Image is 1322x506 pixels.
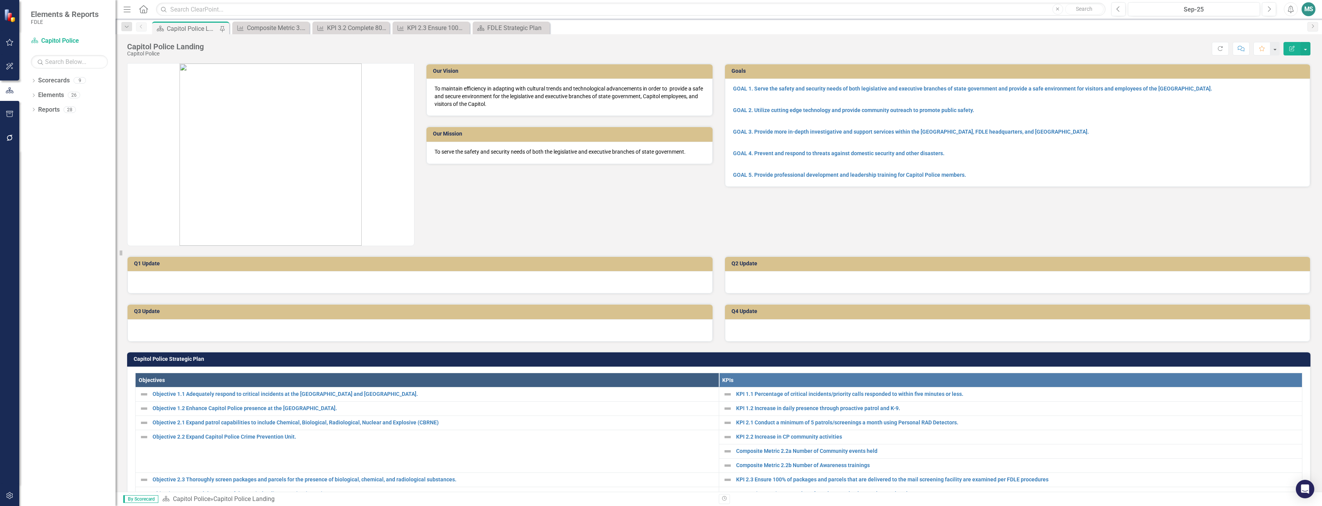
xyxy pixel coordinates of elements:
[31,10,99,19] span: Elements & Reports
[736,391,1299,397] a: KPI 1.1 Percentage of critical incidents/priority calls responded to within five minutes or less.
[435,148,705,156] p: To serve the safety and security needs of both the legislative and executive branches of state go...
[736,405,1299,411] a: KPI 1.2 Increase in daily presence through proactive patrol and K-9.
[733,150,945,156] a: GOAL 4. Prevent and respond to threats against domestic security and other disasters.
[1076,6,1092,12] span: Search
[173,495,210,503] a: Capitol Police
[733,129,1089,135] a: GOAL 3. Provide more in-depth investigative and support services within the [GEOGRAPHIC_DATA], FD...
[38,106,60,114] a: Reports
[139,489,149,499] img: Not Defined
[733,172,966,178] a: GOAL 5. Provide professional development and leadership training for Capitol Police members.
[736,434,1299,440] a: KPI 2.2 Increase in CP community activities
[153,434,715,440] a: Objective 2.2 Expand Capitol Police Crime Prevention Unit.
[733,107,974,113] a: GOAL 2. Utilize cutting edge technology and provide community outreach to promote public safety.
[723,447,732,456] img: Not Defined
[736,420,1299,426] a: KPI 2.1 Conduct a minimum of 5 patrols/screenings a month using Personal RAD Detectors.
[4,9,17,22] img: ClearPoint Strategy
[31,19,99,25] small: FDLE
[68,92,80,99] div: 26
[134,308,709,314] h3: Q3 Update
[234,23,307,33] a: Composite Metric 3.1 Number of employment backgrounds completed
[723,390,732,399] img: Not Defined
[162,495,713,504] div: »
[167,24,218,34] div: Capitol Police Landing
[719,487,1302,501] td: Double-Click to Edit Right Click for Context Menu
[736,491,1299,497] a: Composite Metric 3.1 Number of employment backgrounds completed
[153,420,715,426] a: Objective 2.1 Expand patrol capabilities to include Chemical, Biological, Radiological, Nuclear a...
[136,487,719,501] td: Double-Click to Edit Right Click for Context Menu
[153,477,715,483] a: Objective 2.3 Thoroughly screen packages and parcels for the presence of biological, chemical, an...
[731,308,1306,314] h3: Q4 Update
[153,405,715,411] a: Objective 1.2 Enhance Capitol Police presence at the [GEOGRAPHIC_DATA].
[180,64,362,246] img: mceclip0%20v5.png
[127,42,204,51] div: Capitol Police Landing
[723,418,732,427] img: Not Defined
[1296,480,1314,498] div: Open Intercom Messenger
[1128,2,1260,16] button: Sep-25
[38,76,70,85] a: Scorecards
[314,23,388,33] a: KPI 3.2 Complete 80% of vendor background checks [DATE].
[731,261,1306,266] h3: Q2 Update
[153,491,715,497] a: Objective 3.1 Expand the scope of the Capitol Police Investigative Unit.
[723,404,732,413] img: Not Defined
[736,477,1299,483] a: KPI 2.3 Ensure 100% of packages and parcels that are delivered to the mail screening facility are...
[719,387,1302,402] td: Double-Click to Edit Right Click for Context Menu
[31,37,108,45] a: Capitol Police
[136,473,719,487] td: Double-Click to Edit Right Click for Context Menu
[719,402,1302,416] td: Double-Click to Edit Right Click for Context Menu
[723,489,732,499] img: Not Defined
[74,77,86,84] div: 9
[153,391,715,397] a: Objective 1.1 Adequately respond to critical incidents at the [GEOGRAPHIC_DATA] and [GEOGRAPHIC_D...
[327,23,388,33] div: KPI 3.2 Complete 80% of vendor background checks [DATE].
[433,68,709,74] h3: Our Vision
[134,261,709,266] h3: Q1 Update
[723,461,732,470] img: Not Defined
[213,495,275,503] div: Capitol Police Landing
[127,51,204,57] div: Capitol Police
[723,432,732,442] img: Not Defined
[136,402,719,416] td: Double-Click to Edit Right Click for Context Menu
[719,430,1302,444] td: Double-Click to Edit Right Click for Context Menu
[723,475,732,484] img: Not Defined
[64,106,76,113] div: 28
[719,444,1302,459] td: Double-Click to Edit Right Click for Context Menu
[719,473,1302,487] td: Double-Click to Edit Right Click for Context Menu
[136,387,719,402] td: Double-Click to Edit Right Click for Context Menu
[134,356,1307,362] h3: Capitol Police Strategic Plan
[31,55,108,69] input: Search Below...
[139,432,149,442] img: Not Defined
[433,131,709,137] h3: Our Mission
[719,416,1302,430] td: Double-Click to Edit Right Click for Context Menu
[123,495,158,503] span: By Scorecard
[1131,5,1257,14] div: Sep-25
[719,459,1302,473] td: Double-Click to Edit Right Click for Context Menu
[1065,4,1104,15] button: Search
[247,23,307,33] div: Composite Metric 3.1 Number of employment backgrounds completed
[731,68,1306,74] h3: Goals
[435,85,705,108] p: To maintain efficiency in adapting with cultural trends and technological advancements in order t...
[394,23,468,33] a: KPI 2.3 Ensure 100% of packages and parcels that are delivered to the mail screening facility are...
[733,85,1212,92] a: GOAL 1. Serve the safety and security needs of both legislative and executive branches of state g...
[38,91,64,100] a: Elements
[475,23,548,33] a: FDLE Strategic Plan
[156,3,1106,16] input: Search ClearPoint...
[139,475,149,484] img: Not Defined
[139,418,149,427] img: Not Defined
[407,23,468,33] div: KPI 2.3 Ensure 100% of packages and parcels that are delivered to the mail screening facility are...
[1302,2,1315,16] button: MS
[736,462,1299,468] a: Composite Metric 2.2b Number of Awareness trainings
[136,416,719,430] td: Double-Click to Edit Right Click for Context Menu
[736,448,1299,454] a: Composite Metric 2.2a Number of Community events held
[487,23,548,33] div: FDLE Strategic Plan
[139,404,149,413] img: Not Defined
[136,430,719,473] td: Double-Click to Edit Right Click for Context Menu
[139,390,149,399] img: Not Defined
